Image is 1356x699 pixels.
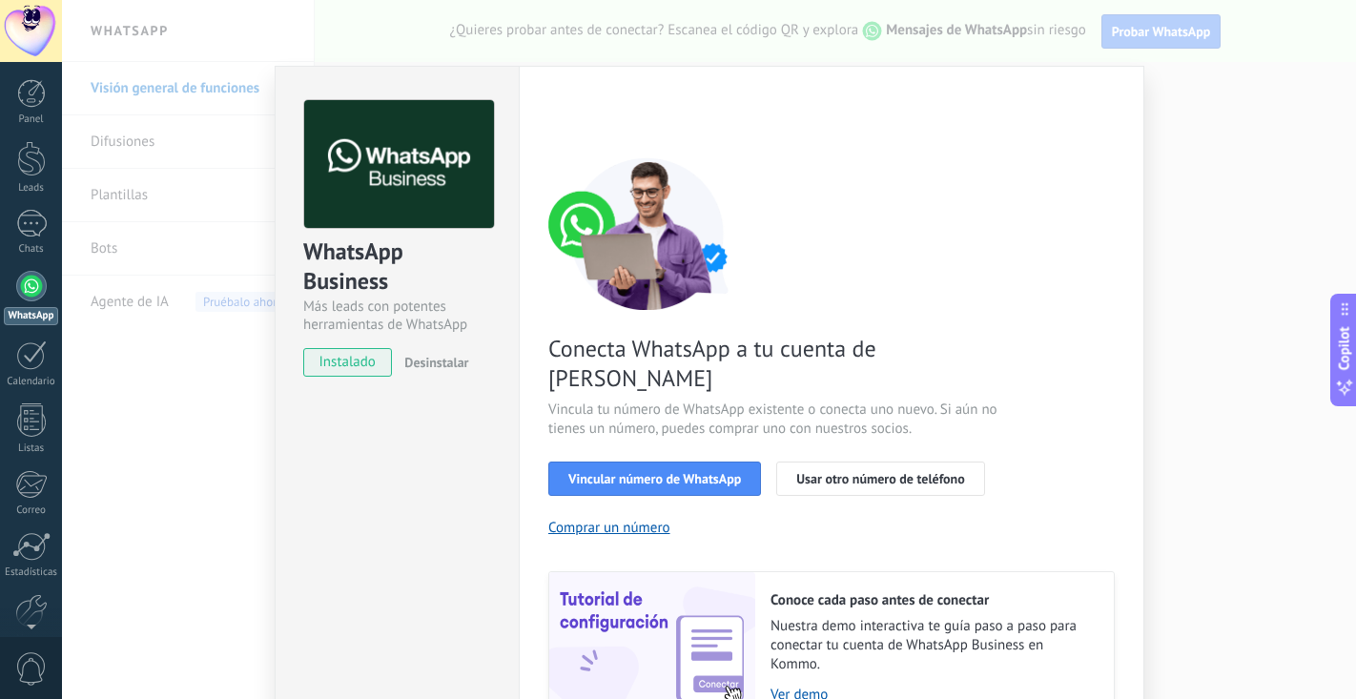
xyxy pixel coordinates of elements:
[548,157,749,310] img: connect number
[304,348,391,377] span: instalado
[776,462,984,496] button: Usar otro número de teléfono
[770,591,1095,609] h2: Conoce cada paso antes de conectar
[4,182,59,195] div: Leads
[304,100,494,229] img: logo_main.png
[4,442,59,455] div: Listas
[568,472,741,485] span: Vincular número de WhatsApp
[770,617,1095,674] span: Nuestra demo interactiva te guía paso a paso para conectar tu cuenta de WhatsApp Business en Kommo.
[4,376,59,388] div: Calendario
[4,504,59,517] div: Correo
[1335,326,1354,370] span: Copilot
[796,472,964,485] span: Usar otro número de teléfono
[548,401,1002,439] span: Vincula tu número de WhatsApp existente o conecta uno nuevo. Si aún no tienes un número, puedes c...
[548,462,761,496] button: Vincular número de WhatsApp
[548,334,1002,393] span: Conecta WhatsApp a tu cuenta de [PERSON_NAME]
[4,113,59,126] div: Panel
[4,307,58,325] div: WhatsApp
[303,298,491,334] div: Más leads con potentes herramientas de WhatsApp
[397,348,468,377] button: Desinstalar
[548,519,670,537] button: Comprar un número
[303,236,491,298] div: WhatsApp Business
[4,566,59,579] div: Estadísticas
[404,354,468,371] span: Desinstalar
[4,243,59,256] div: Chats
